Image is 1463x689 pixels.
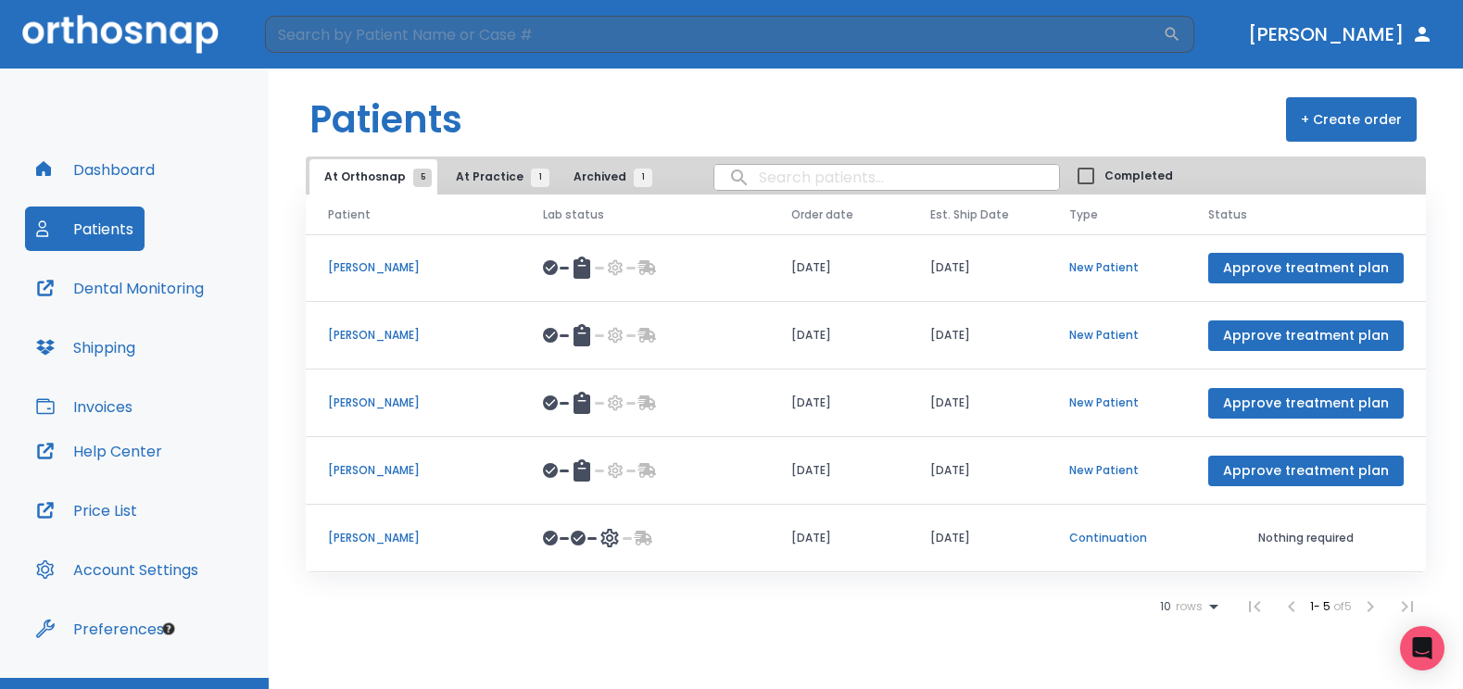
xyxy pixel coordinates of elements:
[1400,626,1444,670] div: Open Intercom Messenger
[1208,456,1404,486] button: Approve treatment plan
[25,384,144,429] button: Invoices
[1286,97,1417,142] button: + Create order
[265,16,1163,53] input: Search by Patient Name or Case #
[1069,530,1164,546] p: Continuation
[908,437,1047,505] td: [DATE]
[22,15,219,53] img: Orthosnap
[25,429,173,473] button: Help Center
[309,92,462,147] h1: Patients
[328,207,371,223] span: Patient
[324,169,423,185] span: At Orthosnap
[531,169,549,187] span: 1
[1069,462,1164,479] p: New Patient
[25,207,145,251] button: Patients
[1241,18,1441,51] button: [PERSON_NAME]
[1208,320,1404,351] button: Approve treatment plan
[328,530,498,546] p: [PERSON_NAME]
[25,488,148,532] button: Price List
[328,327,498,344] p: [PERSON_NAME]
[1310,598,1333,614] span: 1 - 5
[328,462,498,479] p: [PERSON_NAME]
[25,147,166,192] button: Dashboard
[1069,327,1164,344] p: New Patient
[908,370,1047,437] td: [DATE]
[160,620,177,637] div: Tooltip anchor
[1160,600,1171,613] span: 10
[413,169,432,187] span: 5
[328,395,498,411] p: [PERSON_NAME]
[908,302,1047,370] td: [DATE]
[908,234,1047,302] td: [DATE]
[25,266,215,310] button: Dental Monitoring
[574,169,643,185] span: Archived
[1171,600,1203,613] span: rows
[769,234,908,302] td: [DATE]
[908,505,1047,572] td: [DATE]
[769,370,908,437] td: [DATE]
[25,607,175,651] button: Preferences
[769,437,908,505] td: [DATE]
[930,207,1009,223] span: Est. Ship Date
[309,159,662,194] div: tabs
[1208,207,1247,223] span: Status
[714,159,1059,195] input: search
[25,547,209,592] button: Account Settings
[1069,395,1164,411] p: New Patient
[25,325,146,370] button: Shipping
[791,207,853,223] span: Order date
[1069,259,1164,276] p: New Patient
[1069,207,1098,223] span: Type
[1333,598,1352,614] span: of 5
[543,207,604,223] span: Lab status
[328,259,498,276] p: [PERSON_NAME]
[769,302,908,370] td: [DATE]
[1208,530,1404,546] p: Nothing required
[769,505,908,572] td: [DATE]
[1104,168,1173,184] span: Completed
[634,169,652,187] span: 1
[1208,253,1404,283] button: Approve treatment plan
[456,169,540,185] span: At Practice
[1208,388,1404,419] button: Approve treatment plan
